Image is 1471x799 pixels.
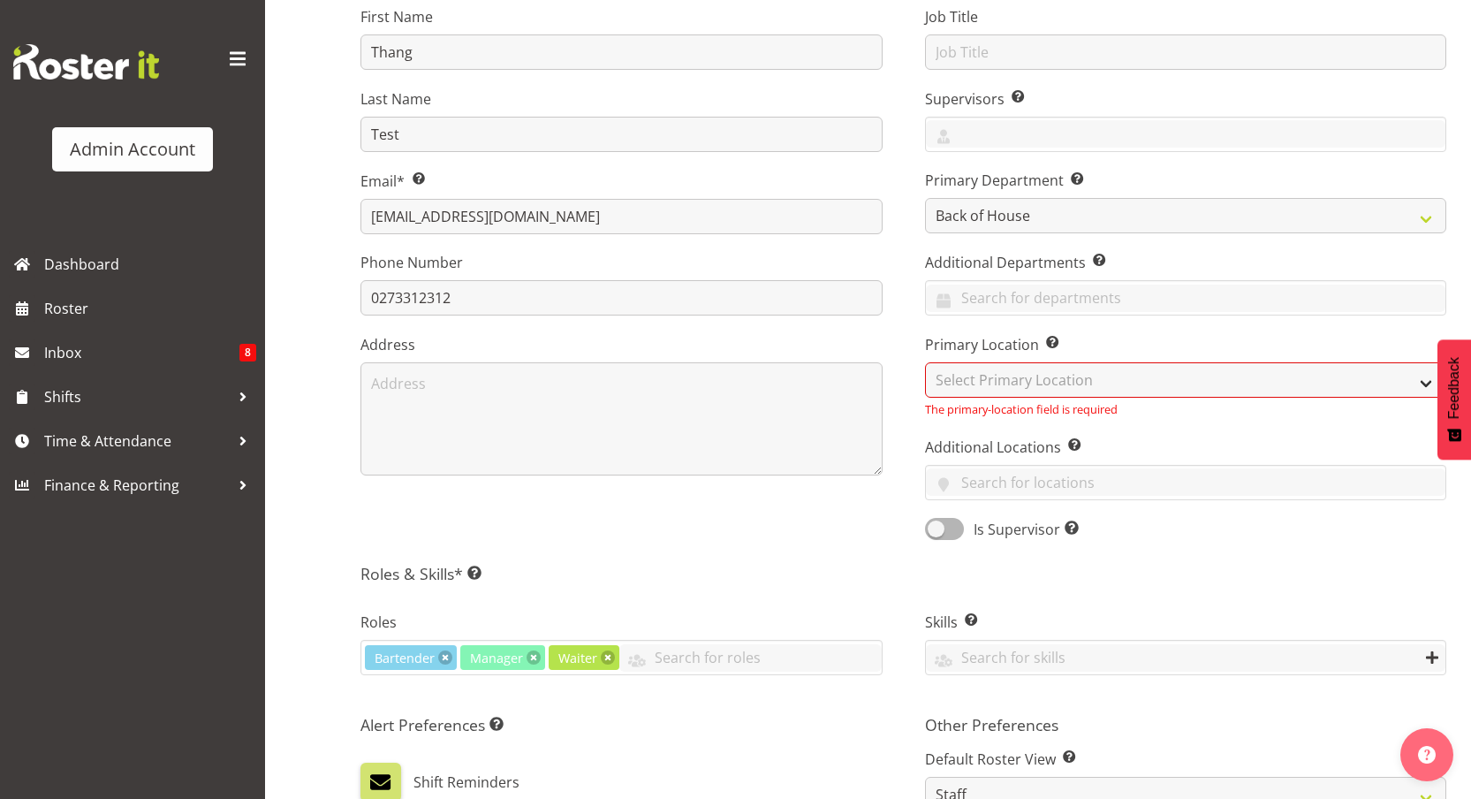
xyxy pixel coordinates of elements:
[360,280,883,316] input: Phone Number
[360,564,1446,583] h5: Roles & Skills*
[926,644,1446,672] input: Search for skills
[360,117,883,152] input: Last Name
[926,285,1446,312] input: Search for departments
[925,6,1447,27] label: Job Title
[925,88,1447,110] label: Supervisors
[44,472,230,498] span: Finance & Reporting
[360,334,883,355] label: Address
[360,715,883,734] h5: Alert Preferences
[44,384,230,410] span: Shifts
[926,468,1446,496] input: Search for locations
[925,252,1447,273] label: Additional Departments
[925,334,1447,355] label: Primary Location
[360,34,883,70] input: First Name
[1446,357,1462,419] span: Feedback
[239,344,256,361] span: 8
[925,749,1447,770] label: Default Roster View
[1418,746,1436,764] img: help-xxl-2.png
[44,428,230,454] span: Time & Attendance
[44,295,256,322] span: Roster
[925,612,1447,633] label: Skills
[44,251,256,278] span: Dashboard
[360,88,883,110] label: Last Name
[70,136,195,163] div: Admin Account
[619,644,882,672] input: Search for roles
[13,44,159,80] img: Rosterit website logo
[925,34,1447,70] input: Job Title
[360,612,883,633] label: Roles
[360,6,883,27] label: First Name
[925,437,1447,458] label: Additional Locations
[470,649,523,668] span: Manager
[360,199,883,234] input: Email Address
[925,401,1447,418] p: The primary-location field is required
[1437,339,1471,460] button: Feedback - Show survey
[44,339,239,366] span: Inbox
[360,252,883,273] label: Phone Number
[375,649,435,668] span: Bartender
[925,715,1447,734] h5: Other Preferences
[964,519,1079,540] span: Is Supervisor
[558,649,597,668] span: Waiter
[925,170,1447,191] label: Primary Department
[360,171,883,192] label: Email*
